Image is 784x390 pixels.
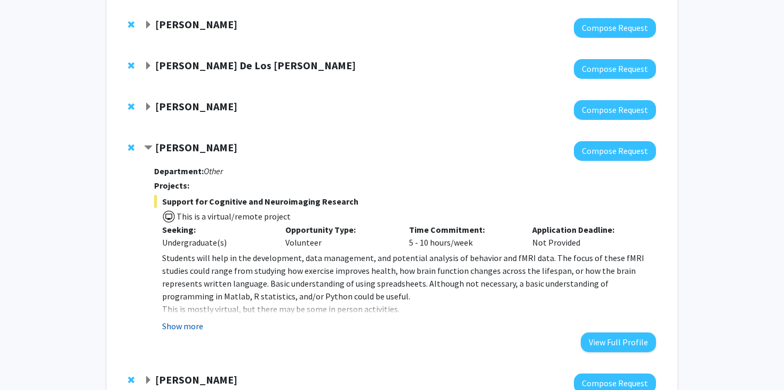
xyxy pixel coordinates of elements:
button: Compose Request to Yasmeen Faroqi-Shah [574,100,656,120]
div: Not Provided [524,223,648,249]
span: Support for Cognitive and Neuroimaging Research [154,195,656,208]
strong: [PERSON_NAME] [155,373,237,386]
span: Remove Andres De Los Reyes from bookmarks [128,61,134,70]
div: 5 - 10 hours/week [401,223,525,249]
p: Application Deadline: [532,223,640,236]
span: Expand Yasmeen Faroqi-Shah Bookmark [144,103,153,111]
p: This is mostly virtual, but there may be some in person activities. [162,303,656,315]
div: Undergraduate(s) [162,236,270,249]
span: Expand Amy Billing Bookmark [144,21,153,29]
span: Remove Amy Billing from bookmarks [128,20,134,29]
button: Compose Request to Jeremy Purcell [574,141,656,161]
span: Remove Yasmeen Faroqi-Shah from bookmarks [128,102,134,111]
strong: Department: [154,166,204,176]
i: Other [204,166,223,176]
strong: [PERSON_NAME] De Los [PERSON_NAME] [155,59,356,72]
button: Compose Request to Amy Billing [574,18,656,38]
span: This is a virtual/remote project [175,211,291,222]
p: Seeking: [162,223,270,236]
p: Opportunity Type: [285,223,393,236]
span: Expand Isabel Sierra Bookmark [144,376,153,385]
strong: [PERSON_NAME] [155,18,237,31]
span: Expand Andres De Los Reyes Bookmark [144,62,153,70]
div: Volunteer [277,223,401,249]
button: View Full Profile [581,332,656,352]
span: Contract Jeremy Purcell Bookmark [144,144,153,152]
strong: [PERSON_NAME] [155,100,237,113]
iframe: Chat [8,342,45,382]
span: Students will help in the development, data management, and potential analysis of behavior and fM... [162,253,644,302]
strong: Projects: [154,180,189,191]
span: Remove Isabel Sierra from bookmarks [128,376,134,384]
button: Compose Request to Andres De Los Reyes [574,59,656,79]
strong: [PERSON_NAME] [155,141,237,154]
button: Show more [162,320,203,332]
span: Remove Jeremy Purcell from bookmarks [128,143,134,152]
p: Time Commitment: [409,223,517,236]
